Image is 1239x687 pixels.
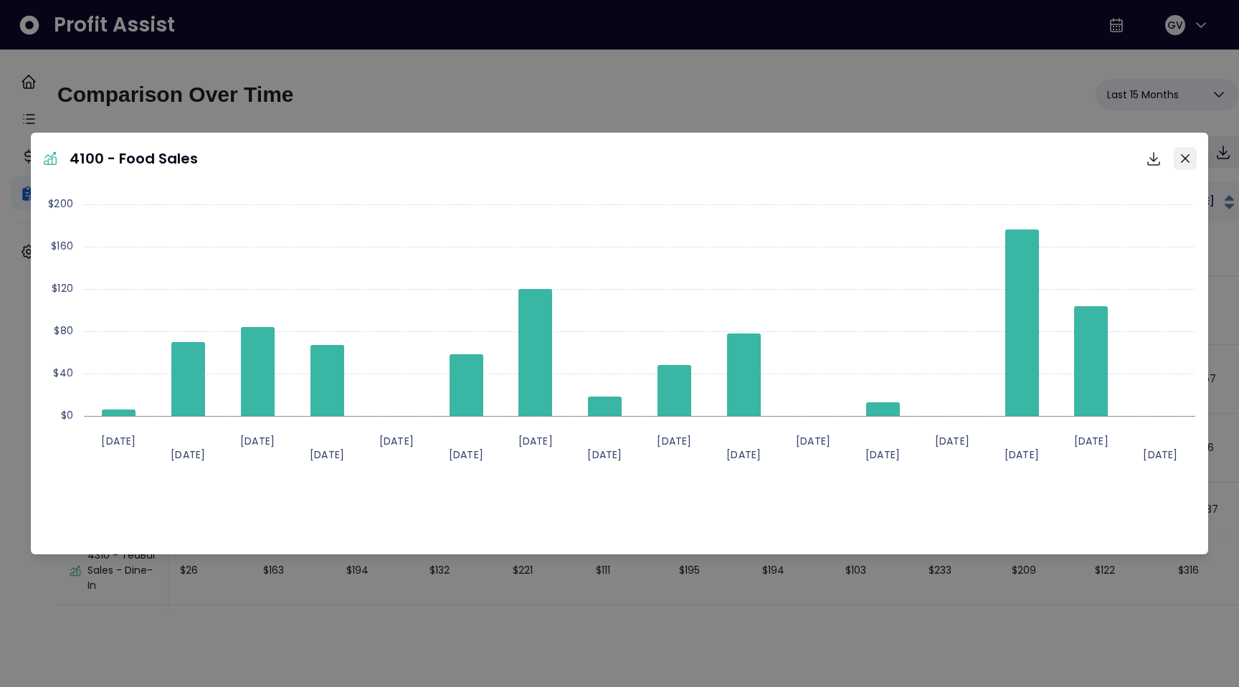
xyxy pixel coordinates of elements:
[51,239,73,253] text: $160
[658,434,692,448] text: [DATE]
[310,447,344,462] text: [DATE]
[518,434,553,448] text: [DATE]
[379,434,414,448] text: [DATE]
[52,281,73,295] text: $120
[726,447,761,462] text: [DATE]
[171,447,205,462] text: [DATE]
[102,434,136,448] text: [DATE]
[70,148,198,169] p: 4100 - Food Sales
[865,447,900,462] text: [DATE]
[588,447,622,462] text: [DATE]
[935,434,969,448] text: [DATE]
[1174,147,1197,170] button: Close
[240,434,275,448] text: [DATE]
[1074,434,1109,448] text: [DATE]
[1139,144,1168,173] button: Download options
[449,447,483,462] text: [DATE]
[61,408,73,422] text: $0
[54,323,74,338] text: $80
[1005,447,1039,462] text: [DATE]
[54,366,74,380] text: $40
[796,434,830,448] text: [DATE]
[1144,447,1178,462] text: [DATE]
[48,196,73,211] text: $200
